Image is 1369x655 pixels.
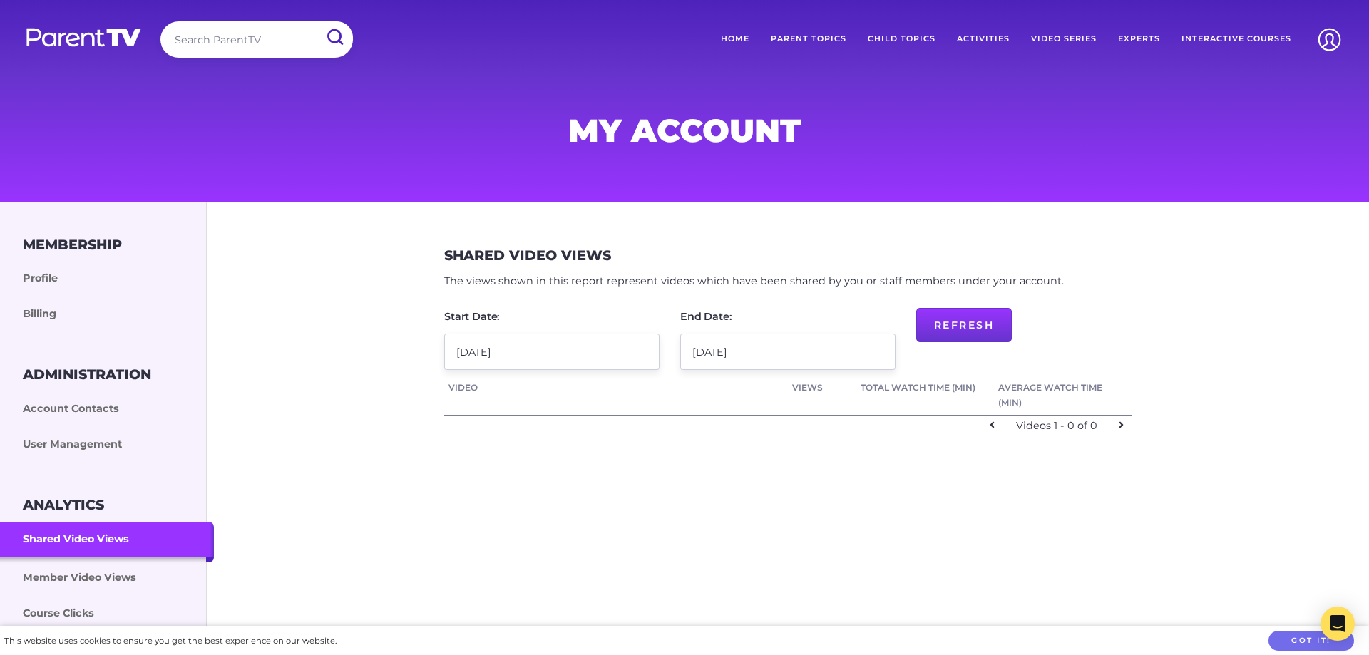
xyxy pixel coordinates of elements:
h3: Membership [23,237,122,253]
a: Video Series [1020,21,1107,57]
input: Submit [316,21,353,53]
a: Activities [946,21,1020,57]
div: Videos 1 - 0 of 0 [1005,417,1108,435]
a: Parent Topics [760,21,857,57]
img: Account [1311,21,1348,58]
h1: My Account [341,116,1028,145]
input: Search ParentTV [160,21,353,58]
a: Video [448,380,784,396]
label: Start Date: [444,311,500,321]
a: Total Watch Time (min) [861,380,990,396]
h3: Analytics [23,497,104,513]
a: Interactive Courses [1171,21,1302,57]
img: parenttv-logo-white.4c85aaf.svg [25,27,143,48]
div: Open Intercom Messenger [1321,607,1355,641]
button: Got it! [1268,631,1354,651]
a: Experts [1107,21,1171,57]
a: Average Watch Time (min) [998,380,1127,411]
h3: Shared Video Views [444,247,611,264]
a: Home [710,21,760,57]
div: This website uses cookies to ensure you get the best experience on our website. [4,634,337,649]
a: Views [792,380,852,396]
label: End Date: [680,311,732,321]
a: Child Topics [857,21,946,57]
button: Refresh [916,308,1012,342]
h3: Administration [23,366,151,383]
p: The views shown in this report represent videos which have been shared by you or staff members un... [444,272,1132,291]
